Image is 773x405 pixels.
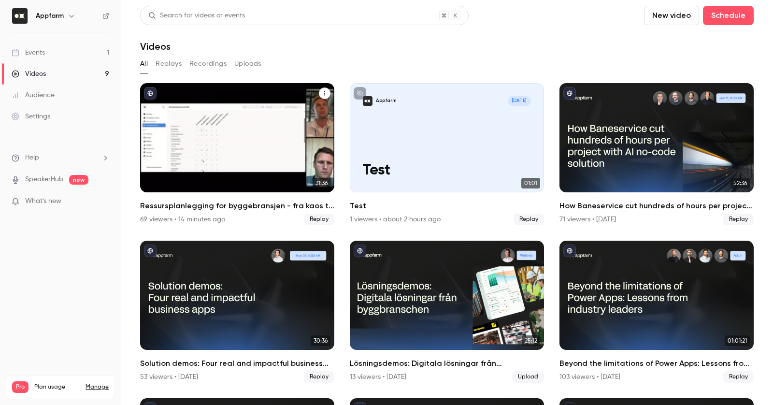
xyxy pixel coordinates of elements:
[723,214,754,225] span: Replay
[144,245,157,257] button: published
[12,153,109,163] li: help-dropdown-opener
[350,215,441,224] div: 1 viewers • about 2 hours ago
[363,96,372,106] img: Test
[559,83,754,225] li: How Baneservice cut hundreds of hours per project with AI no-code solution
[234,56,261,72] button: Uploads
[559,200,754,212] h2: How Baneservice cut hundreds of hours per project with AI no-code solution
[12,112,50,121] div: Settings
[69,175,88,185] span: new
[140,215,225,224] div: 69 viewers • 14 minutes ago
[354,87,366,100] button: unpublished
[350,358,544,369] h2: Lösningsdemos: Digitala lösningar från byggbranschen
[703,6,754,25] button: Schedule
[25,153,39,163] span: Help
[140,200,334,212] h2: Ressursplanlegging for byggebransjen - fra kaos til kontroll på rekordtid
[144,87,157,100] button: published
[12,90,55,100] div: Audience
[363,162,531,179] p: Test
[559,241,754,383] li: Beyond the limitations of Power Apps: Lessons from industry leaders
[563,245,576,257] button: published
[559,241,754,383] a: 01:01:21Beyond the limitations of Power Apps: Lessons from industry leaders103 viewers • [DATE]Re...
[140,56,148,72] button: All
[12,69,46,79] div: Videos
[148,11,245,21] div: Search for videos or events
[140,241,334,383] li: Solution demos: Four real and impactful business apps
[354,245,366,257] button: published
[723,371,754,383] span: Replay
[36,11,64,21] h6: Appfarm
[86,383,109,391] a: Manage
[350,83,544,225] li: Test
[304,371,334,383] span: Replay
[376,98,396,104] p: Appfarm
[508,96,531,106] span: [DATE]
[25,196,61,206] span: What's new
[140,41,171,52] h1: Videos
[725,335,750,346] span: 01:01:21
[34,383,80,391] span: Plan usage
[644,6,699,25] button: New video
[313,178,330,188] span: 31:36
[730,178,750,188] span: 52:36
[304,214,334,225] span: Replay
[140,358,334,369] h2: Solution demos: Four real and impactful business apps
[559,372,620,382] div: 103 viewers • [DATE]
[12,8,28,24] img: Appfarm
[559,215,616,224] div: 71 viewers • [DATE]
[25,174,63,185] a: SpeakerHub
[514,214,544,225] span: Replay
[140,83,334,225] a: 31:36Ressursplanlegging for byggebransjen - fra kaos til kontroll på rekordtid69 viewers • 14 min...
[522,335,540,346] span: 25:12
[140,6,754,399] section: Videos
[12,381,29,393] span: Pro
[140,241,334,383] a: 30:36Solution demos: Four real and impactful business apps53 viewers • [DATE]Replay
[521,178,540,188] span: 01:01
[311,335,330,346] span: 30:36
[140,83,334,225] li: Ressursplanlegging for byggebransjen - fra kaos til kontroll på rekordtid
[559,358,754,369] h2: Beyond the limitations of Power Apps: Lessons from industry leaders
[350,83,544,225] a: TestAppfarm[DATE]Test01:01Test1 viewers • about 2 hours agoReplay
[350,241,544,383] a: 25:12Lösningsdemos: Digitala lösningar från byggbranschen13 viewers • [DATE]Upload
[350,372,406,382] div: 13 viewers • [DATE]
[563,87,576,100] button: published
[512,371,544,383] span: Upload
[12,48,45,58] div: Events
[559,83,754,225] a: 52:36How Baneservice cut hundreds of hours per project with AI no-code solution71 viewers • [DATE...
[140,372,198,382] div: 53 viewers • [DATE]
[350,241,544,383] li: Lösningsdemos: Digitala lösningar från byggbranschen
[350,200,544,212] h2: Test
[156,56,182,72] button: Replays
[189,56,227,72] button: Recordings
